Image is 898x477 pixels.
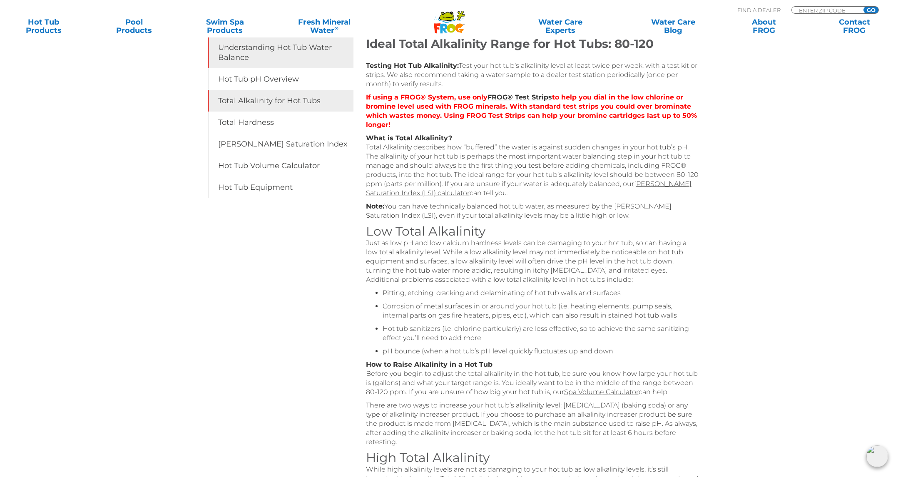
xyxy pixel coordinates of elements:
[366,202,699,220] p: You can have technically balanced hot tub water, as measured by the [PERSON_NAME] Saturation Inde...
[190,18,260,35] a: Swim SpaProducts
[366,134,452,142] strong: What is Total Alkalinity?
[383,302,699,320] li: Corrosion of metal surfaces in or around your hot tub (i.e. heating elements, pump seals, interna...
[366,238,699,284] p: Just as low pH and low calcium hardness levels can be damaging to your hot tub, so can having a l...
[737,6,781,14] p: Find A Dealer
[366,134,699,198] p: Total Alkalinity describes how “buffered” the water is against sudden changes in your hot tub’s p...
[366,360,493,368] strong: How to Raise Alkalinity in a Hot Tub
[366,62,459,70] strong: Testing Hot Tub Alkalinity:
[383,347,699,356] li: pH bounce (when a hot tub’s pH level quickly fluctuates up and down
[366,61,699,89] p: Test your hot tub’s alkalinity level at least twice per week, with a test kit or strips. We also ...
[208,112,353,133] a: Total Hardness
[638,18,708,35] a: Water CareBlog
[208,155,353,176] a: Hot Tub Volume Calculator
[366,451,699,465] h3: High Total Alkalinity
[798,7,854,14] input: Zip Code Form
[208,37,353,68] a: Understanding Hot Tub Water Balance
[366,401,699,447] p: There are two ways to increase your hot tub’s alkalinity level: [MEDICAL_DATA] (baking soda) or a...
[208,176,353,198] a: Hot Tub Equipment
[863,7,878,13] input: GO
[366,93,697,129] strong: If using a FROG® System, use only to help you dial in the low chlorine or bromine level used with...
[334,25,338,31] sup: ∞
[383,324,699,343] li: Hot tub sanitizers (i.e. chlorine particularly) are less effective, so to achieve the same saniti...
[366,37,699,51] h2: Ideal Total Alkalinity Range for Hot Tubs: 80-120
[866,445,888,467] img: openIcon
[564,388,639,396] a: Spa Volume Calculator
[208,90,353,112] a: Total Alkalinity for Hot Tubs
[8,18,79,35] a: Hot TubProducts
[819,18,890,35] a: ContactFROG
[208,133,353,155] a: [PERSON_NAME] Saturation Index
[366,360,699,397] p: Before you begin to adjust the total alkalinity in the hot tub, be sure you know how large your h...
[280,18,368,35] a: Fresh MineralWater∞
[366,202,384,210] strong: Note:
[488,93,552,101] a: FROG® Test Strips
[208,68,353,90] a: Hot Tub pH Overview
[729,18,799,35] a: AboutFROG
[383,288,699,298] li: Pitting, etching, cracking and delaminating of hot tub walls and surfaces
[99,18,169,35] a: PoolProducts
[366,224,699,238] h3: Low Total Alkalinity
[503,18,618,35] a: Water CareExperts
